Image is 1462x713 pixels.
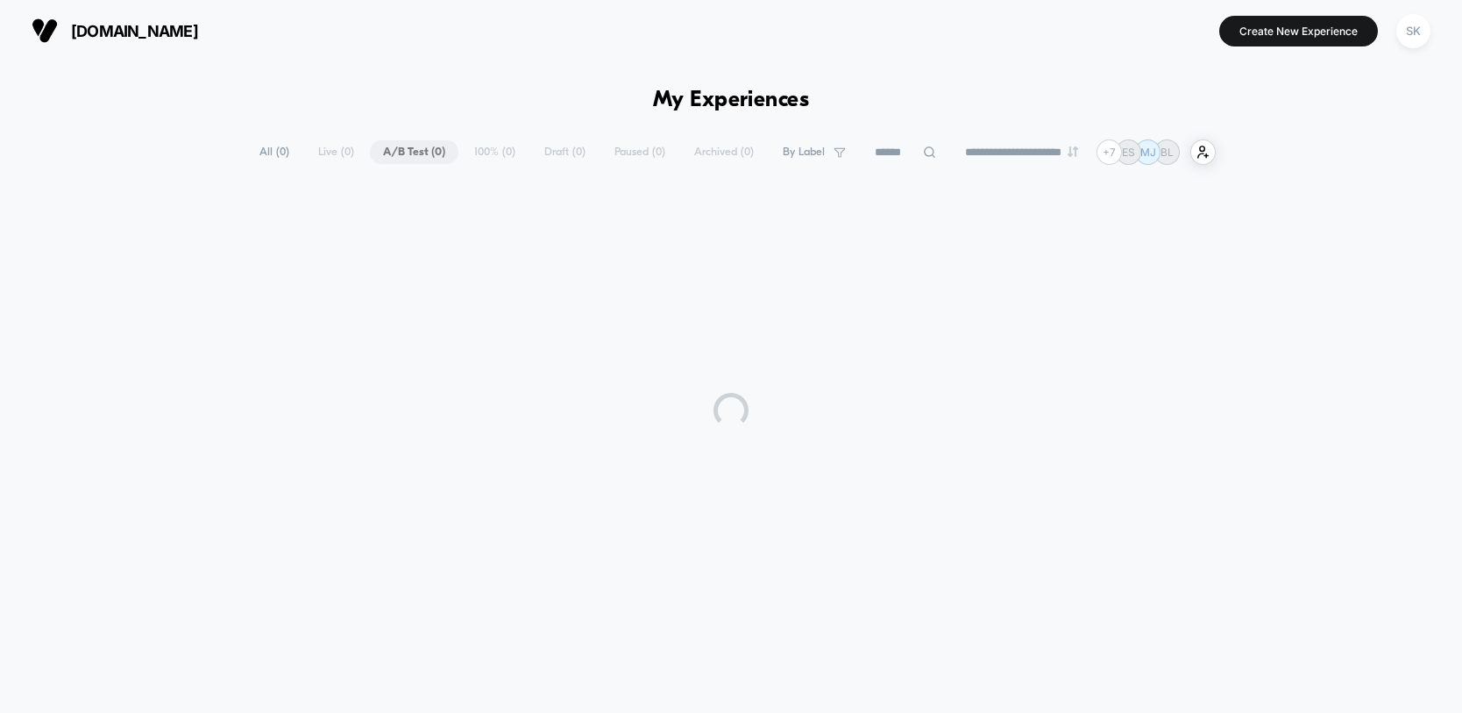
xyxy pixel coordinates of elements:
p: BL [1160,146,1174,159]
p: MJ [1140,146,1156,159]
img: end [1068,146,1078,157]
div: + 7 [1096,139,1122,165]
div: SK [1396,14,1430,48]
button: [DOMAIN_NAME] [26,17,203,45]
span: By Label [783,146,825,159]
img: Visually logo [32,18,58,44]
button: Create New Experience [1219,16,1378,46]
span: [DOMAIN_NAME] [71,22,198,40]
p: ES [1122,146,1135,159]
span: All ( 0 ) [246,140,302,164]
button: SK [1391,13,1436,49]
h1: My Experiences [653,88,810,113]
